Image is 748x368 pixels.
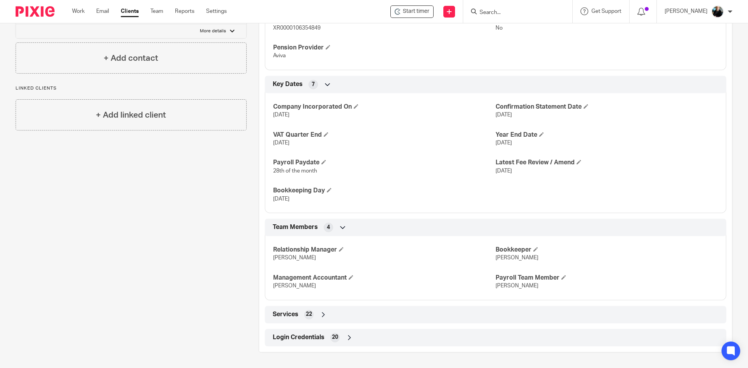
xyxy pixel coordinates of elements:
span: [PERSON_NAME] [273,255,316,261]
a: Team [150,7,163,15]
span: XR0000106354849 [273,25,321,31]
span: [DATE] [273,196,289,202]
a: Reports [175,7,194,15]
h4: Pension Provider [273,44,496,52]
span: No [496,25,503,31]
a: Email [96,7,109,15]
span: [DATE] [496,112,512,118]
span: 20 [332,333,338,341]
h4: Latest Fee Review / Amend [496,158,718,167]
h4: VAT Quarter End [273,131,496,139]
h4: Company Incorporated On [273,103,496,111]
h4: Relationship Manager [273,246,496,254]
span: Start timer [403,7,429,16]
span: Team Members [273,223,318,231]
span: [PERSON_NAME] [496,255,538,261]
span: [PERSON_NAME] [496,283,538,289]
span: [DATE] [273,112,289,118]
p: Linked clients [16,85,247,92]
span: [DATE] [496,168,512,174]
h4: Year End Date [496,131,718,139]
img: Pixie [16,6,55,17]
span: Get Support [591,9,621,14]
span: Services [273,310,298,319]
h4: + Add linked client [96,109,166,121]
span: 28th of the month [273,168,317,174]
span: [PERSON_NAME] [273,283,316,289]
span: [DATE] [273,140,289,146]
h4: Bookkeeping Day [273,187,496,195]
h4: Payroll Paydate [273,158,496,167]
h4: Bookkeeper [496,246,718,254]
h4: Payroll Team Member [496,274,718,282]
p: More details [200,28,226,34]
a: Clients [121,7,139,15]
span: 4 [327,224,330,231]
span: Aviva [273,53,286,58]
a: Settings [206,7,227,15]
input: Search [479,9,549,16]
a: Work [72,7,85,15]
span: [DATE] [496,140,512,146]
p: [PERSON_NAME] [665,7,707,15]
h4: + Add contact [104,52,158,64]
h4: Confirmation Statement Date [496,103,718,111]
span: 22 [306,310,312,318]
span: Key Dates [273,80,303,88]
span: Login Credentials [273,333,325,342]
h4: Management Accountant [273,274,496,282]
span: 7 [312,81,315,88]
img: nicky-partington.jpg [711,5,724,18]
div: Unmade Ltd. [390,5,434,18]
